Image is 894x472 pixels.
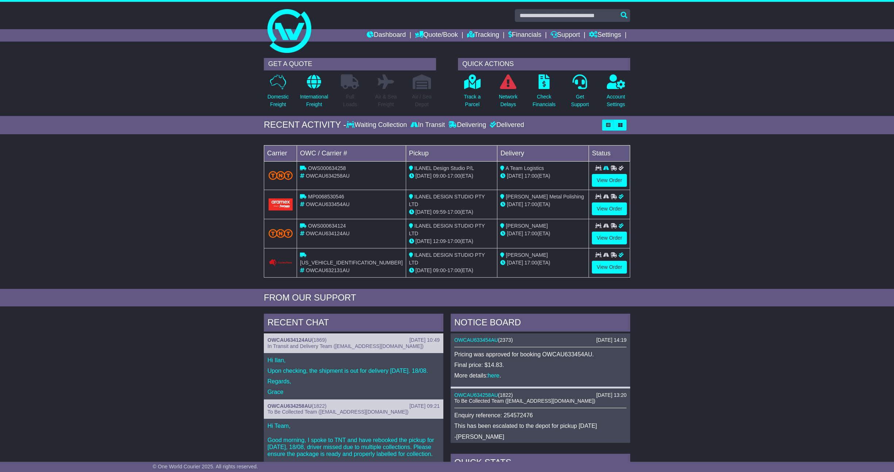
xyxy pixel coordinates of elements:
div: QUICK ACTIONS [458,58,630,70]
span: OWS000634258 [308,165,346,171]
span: [DATE] [507,260,523,266]
span: [DATE] [507,201,523,207]
span: MP0068530546 [308,194,344,200]
p: Account Settings [607,93,625,108]
a: View Order [592,202,627,215]
p: Regards, [267,378,440,385]
span: 1869 [313,337,325,343]
a: InternationalFreight [300,74,328,112]
a: OWCAU634258AU [267,403,312,409]
img: Aramex.png [269,198,293,210]
p: Upon checking, the shipment is out for delivery [DATE]. 18/08. [267,367,440,374]
span: OWS000634124 [308,223,346,229]
p: -[PERSON_NAME] [454,433,627,440]
a: Tracking [467,29,499,42]
p: Hi Ilan, [267,357,440,364]
span: [US_VEHICLE_IDENTIFICATION_NUMBER] [300,260,402,266]
a: Settings [589,29,621,42]
a: OWCAU634124AU [267,337,312,343]
span: 09:59 [433,209,446,215]
span: OWCAU634124AU [306,231,350,236]
td: Carrier [264,145,297,161]
span: To Be Collected Team ([EMAIL_ADDRESS][DOMAIN_NAME]) [454,398,595,404]
div: - (ETA) [409,267,494,274]
a: Quote/Book [415,29,458,42]
span: 09:00 [433,267,446,273]
span: OWCAU634258AU [306,173,350,179]
span: ILANEL Design Studio P/L [415,165,474,171]
span: 09:00 [433,173,446,179]
p: Enquiry reference: 254572476 [454,412,627,419]
p: International Freight [300,93,328,108]
span: 1822 [500,392,511,398]
a: GetSupport [571,74,589,112]
div: (ETA) [500,201,586,208]
div: [DATE] 13:20 [596,392,627,398]
a: CheckFinancials [532,74,556,112]
span: [PERSON_NAME] [506,223,548,229]
span: ILANEL DESIGN STUDIO PTY LTD [409,252,485,266]
span: 17:00 [524,231,537,236]
a: View Order [592,174,627,187]
span: [DATE] [416,267,432,273]
div: - (ETA) [409,208,494,216]
div: ( ) [267,337,440,343]
p: Get Support [571,93,589,108]
div: Delivering [447,121,488,129]
span: 2373 [500,337,511,343]
div: [DATE] 09:21 [409,403,440,409]
span: 17:00 [524,260,537,266]
img: TNT_Domestic.png [269,229,293,238]
span: To Be Collected Team ([EMAIL_ADDRESS][DOMAIN_NAME]) [267,409,408,415]
td: Pickup [406,145,497,161]
span: [DATE] [416,238,432,244]
p: More details: . [454,372,627,379]
a: Track aParcel [463,74,481,112]
span: In Transit and Delivery Team ([EMAIL_ADDRESS][DOMAIN_NAME]) [267,343,424,349]
span: 17:00 [524,173,537,179]
div: Delivered [488,121,524,129]
span: 17:00 [447,238,460,244]
td: Status [589,145,630,161]
span: 17:00 [447,173,460,179]
a: here [488,372,500,379]
div: [DATE] 14:19 [596,337,627,343]
a: DomesticFreight [267,74,289,112]
p: Pricing was approved for booking OWCAU633454AU. [454,351,627,358]
a: AccountSettings [606,74,626,112]
p: Check Financials [533,93,556,108]
span: [PERSON_NAME] [506,252,548,258]
span: OWCAU632131AU [306,267,350,273]
div: NOTICE BOARD [451,314,630,333]
div: ( ) [267,403,440,409]
p: Full Loads [341,93,359,108]
div: Waiting Collection [346,121,409,129]
div: - (ETA) [409,237,494,245]
span: 17:00 [524,201,537,207]
span: 17:00 [447,209,460,215]
span: [DATE] [507,231,523,236]
div: ( ) [454,392,627,398]
span: 12:09 [433,238,446,244]
span: ILANEL DESIGN STUDIO PTY LTD [409,194,485,207]
span: ILANEL DESIGN STUDIO PTY LTD [409,223,485,236]
a: View Order [592,232,627,244]
a: OWCAU634258AU [454,392,498,398]
span: 17:00 [447,267,460,273]
span: OWCAU633454AU [306,201,350,207]
td: OWC / Carrier # [297,145,406,161]
a: Support [551,29,580,42]
img: Couriers_Please.png [269,259,293,267]
div: - (ETA) [409,172,494,180]
p: Final price: $14.83. [454,361,627,368]
p: Network Delays [499,93,517,108]
a: Dashboard [367,29,406,42]
div: RECENT ACTIVITY - [264,120,346,130]
p: Domestic Freight [267,93,289,108]
span: A Team Logistics [506,165,544,171]
div: GET A QUOTE [264,58,436,70]
span: [DATE] [416,209,432,215]
div: (ETA) [500,230,586,237]
div: FROM OUR SUPPORT [264,293,630,303]
div: (ETA) [500,259,586,267]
